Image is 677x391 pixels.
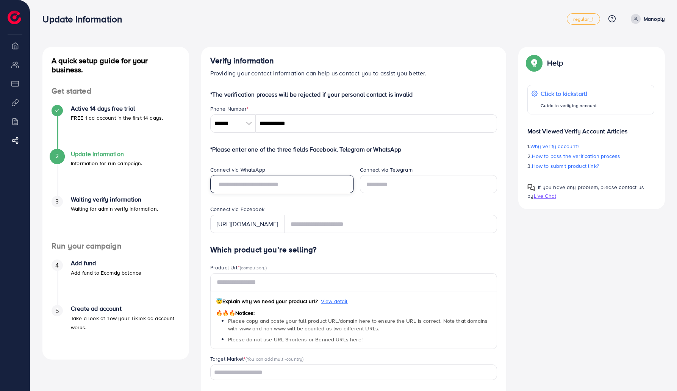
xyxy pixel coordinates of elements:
[534,192,556,200] span: Live Chat
[527,184,535,191] img: Popup guide
[71,314,180,332] p: Take a look at how your TikTok ad account works.
[527,120,654,136] p: Most Viewed Verify Account Articles
[541,89,597,98] p: Click to kickstart!
[216,309,235,317] span: 🔥🔥🔥
[210,145,497,154] p: *Please enter one of the three fields Facebook, Telegram or WhatsApp
[71,268,141,277] p: Add fund to Ecomdy balance
[211,367,488,378] input: Search for option
[573,17,593,22] span: regular_1
[628,14,665,24] a: Manoply
[42,305,189,350] li: Create ad account
[240,264,267,271] span: (compulsory)
[527,56,541,70] img: Popup guide
[42,86,189,96] h4: Get started
[541,101,597,110] p: Guide to verifying account
[527,183,644,200] span: If you have any problem, please contact us by
[210,245,497,255] h4: Which product you’re selling?
[645,357,671,385] iframe: Chat
[42,150,189,196] li: Update Information
[527,142,654,151] p: 1.
[55,307,59,315] span: 5
[210,355,304,363] label: Target Market
[42,241,189,251] h4: Run your campaign
[55,197,59,206] span: 3
[527,152,654,161] p: 2.
[210,364,497,380] div: Search for option
[71,113,163,122] p: FREE 1 ad account in the first 14 days.
[42,260,189,305] li: Add fund
[216,297,222,305] span: 😇
[527,161,654,170] p: 3.
[42,196,189,241] li: Waiting verify information
[42,56,189,74] h4: A quick setup guide for your business.
[216,309,255,317] span: Notices:
[216,297,318,305] span: Explain why we need your product url?
[210,166,265,174] label: Connect via WhatsApp
[42,14,128,25] h3: Update Information
[228,336,363,343] span: Please do not use URL Shortens or Banned URLs here!
[644,14,665,23] p: Manoply
[245,355,303,362] span: (You can add multi-country)
[210,69,497,78] p: Providing your contact information can help us contact you to assist you better.
[210,105,249,113] label: Phone Number
[71,260,141,267] h4: Add fund
[360,166,413,174] label: Connect via Telegram
[547,58,563,67] p: Help
[321,297,348,305] span: View detail
[71,204,158,213] p: Waiting for admin verify information.
[532,162,599,170] span: How to submit product link?
[42,105,189,150] li: Active 14 days free trial
[55,152,59,160] span: 2
[71,305,180,312] h4: Create ad account
[55,261,59,270] span: 4
[210,56,497,66] h4: Verify information
[71,105,163,112] h4: Active 14 days free trial
[210,90,497,99] p: *The verification process will be rejected if your personal contact is invalid
[210,205,264,213] label: Connect via Facebook
[567,13,600,25] a: regular_1
[532,152,621,160] span: How to pass the verification process
[210,215,285,233] div: [URL][DOMAIN_NAME]
[228,317,488,332] span: Please copy and paste your full product URL/domain here to ensure the URL is correct. Note that d...
[210,264,267,271] label: Product Url
[71,150,142,158] h4: Update Information
[71,159,142,168] p: Information for run campaign.
[71,196,158,203] h4: Waiting verify information
[8,11,21,24] img: logo
[530,142,580,150] span: Why verify account?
